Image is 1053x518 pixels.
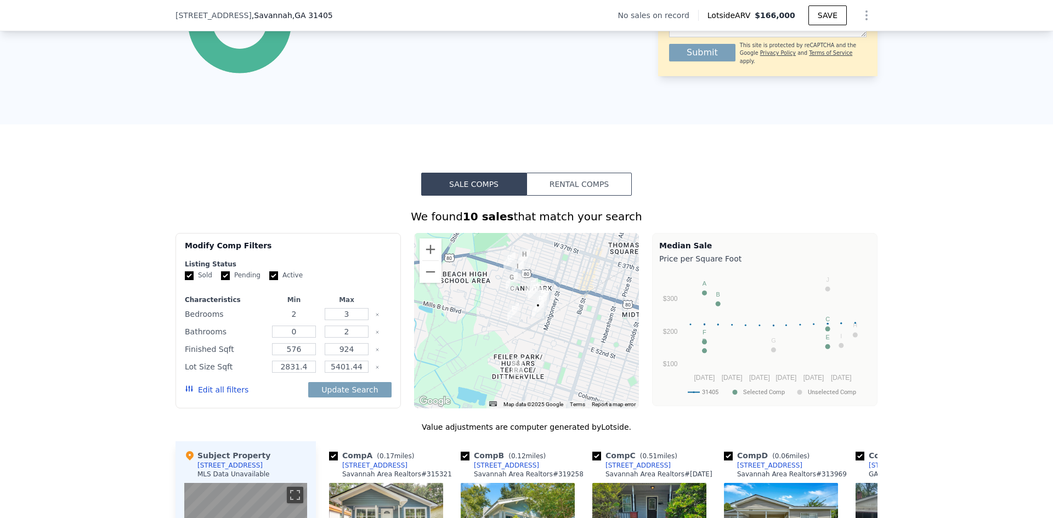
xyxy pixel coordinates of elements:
[663,328,678,335] text: $200
[740,42,867,65] div: This site is protected by reCAPTCHA and the Google and apply.
[461,461,539,470] a: [STREET_ADDRESS]
[342,461,407,470] div: [STREET_ADDRESS]
[511,357,523,376] div: 515 W 59th St
[532,300,544,318] div: 514 Amaranth Ave
[702,389,718,396] text: 31405
[375,330,380,334] button: Clear
[504,452,550,460] span: ( miles)
[826,276,829,283] text: J
[592,401,636,407] a: Report a map error
[506,272,518,291] div: 921 W 46th St
[856,4,877,26] button: Show Options
[308,382,391,397] button: Update Search
[185,384,248,395] button: Edit all filters
[197,461,263,470] div: [STREET_ADDRESS]
[185,240,392,260] div: Modify Comp Filters
[221,271,261,280] label: Pending
[270,295,318,304] div: Min
[659,266,870,403] svg: A chart.
[292,11,333,20] span: , GA 31405
[518,249,530,267] div: 802 W 42nd St
[511,452,526,460] span: 0.12
[185,260,392,269] div: Listing Status
[663,295,678,303] text: $300
[507,303,519,322] div: 717 W 51st St
[185,271,212,280] label: Sold
[489,401,497,406] button: Keyboard shortcuts
[856,450,944,461] div: Comp E
[825,334,829,340] text: E
[420,261,441,283] button: Zoom out
[512,261,524,280] div: 809 W 44th St
[185,359,265,374] div: Lot Size Sqft
[808,389,856,396] text: Unselected Comp
[853,322,857,328] text: H
[375,348,380,352] button: Clear
[375,312,380,317] button: Clear
[503,401,563,407] span: Map data ©2025 Google
[503,252,516,271] div: 1011 W Victory Dr
[809,50,852,56] a: Terms of Service
[642,452,657,460] span: 0.51
[175,10,252,21] span: [STREET_ADDRESS]
[252,10,333,21] span: , Savannah
[775,452,790,460] span: 0.06
[372,452,418,460] span: ( miles)
[185,341,265,357] div: Finished Sqft
[570,401,585,407] a: Terms
[749,374,770,382] text: [DATE]
[184,450,270,461] div: Subject Property
[743,389,785,396] text: Selected Comp
[831,374,852,382] text: [DATE]
[329,450,418,461] div: Comp A
[636,452,682,460] span: ( miles)
[185,271,194,280] input: Sold
[185,306,265,322] div: Bedrooms
[856,461,934,470] a: [STREET_ADDRESS]
[605,461,671,470] div: [STREET_ADDRESS]
[221,271,230,280] input: Pending
[771,337,776,344] text: G
[694,374,715,382] text: [DATE]
[803,374,824,382] text: [DATE]
[703,329,706,335] text: F
[175,209,877,224] div: We found that match your search
[322,295,371,304] div: Max
[702,338,706,344] text: D
[825,316,830,322] text: C
[197,470,270,479] div: MLS Data Unavailable
[659,251,870,266] div: Price per Square Foot
[417,394,453,408] img: Google
[537,287,549,306] div: 514 Orchard St
[380,452,394,460] span: 0.17
[185,324,265,339] div: Bathrooms
[605,470,712,479] div: Savannah Area Realtors # [DATE]
[535,293,547,312] div: 509 Acacia St
[724,450,814,461] div: Comp D
[869,461,934,470] div: [STREET_ADDRESS]
[526,173,632,196] button: Rental Comps
[707,10,755,21] span: Lotside ARV
[808,5,847,25] button: SAVE
[722,374,743,382] text: [DATE]
[420,238,441,260] button: Zoom in
[185,295,265,304] div: Characteristics
[461,450,550,461] div: Comp B
[375,365,380,369] button: Clear
[592,450,682,461] div: Comp C
[659,240,870,251] div: Median Sale
[669,44,735,61] button: Submit
[840,333,842,339] text: I
[463,210,514,223] strong: 10 sales
[526,278,538,297] div: 619 W 46th St
[776,374,797,382] text: [DATE]
[175,422,877,432] div: Value adjustments are computer generated by Lotside .
[703,280,707,287] text: A
[724,461,802,470] a: [STREET_ADDRESS]
[474,470,584,479] div: Savannah Area Realtors # 319258
[342,470,452,479] div: Savannah Area Realtors # 315321
[528,282,540,300] div: 624 W 47th St
[737,461,802,470] div: [STREET_ADDRESS]
[768,452,814,460] span: ( miles)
